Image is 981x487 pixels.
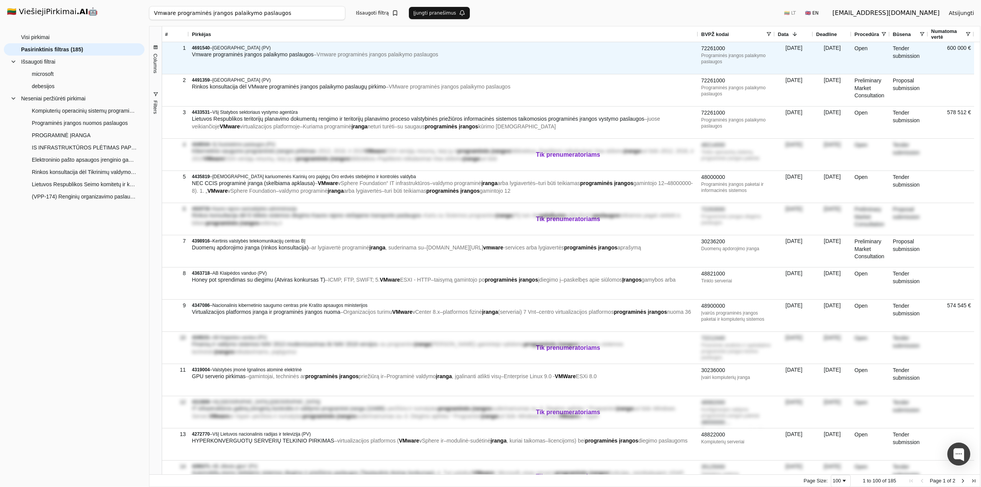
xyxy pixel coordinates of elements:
span: Programinė valdymo [387,373,436,379]
span: AB Klaipėdos vanduo (PV) [212,271,267,276]
span: Visi pirkimai [21,31,49,43]
span: Nacionalinis kibernetinio saugumo centras prie Krašto apsaugos ministerijos [212,303,367,308]
strong: .AI [77,7,89,16]
span: – – – – – – [192,148,694,162]
span: įranga [463,156,479,162]
span: Filters [153,100,158,114]
div: [DATE] [775,267,813,299]
span: [GEOGRAPHIC_DATA] (PV) [212,45,271,51]
span: techninių [577,341,599,347]
div: 72261000 [701,45,772,52]
span: įrangos [648,309,667,315]
div: Programinės įrangos palaikymo paslaugos [701,85,772,97]
span: Deadline [816,31,837,37]
div: Open [851,139,890,171]
span: neturi turėti [367,123,394,130]
span: gamybos arba [641,277,676,283]
span: Papildomi reikalavimai Visa siūloma [539,148,624,154]
div: [DATE] [813,300,851,331]
span: paskelbęs apie siūlomos [564,277,622,283]
span: nuoma 36 [667,309,691,315]
span: 4347086 [192,303,210,308]
div: 2 [165,75,186,86]
div: Tender submission [890,332,928,364]
div: 9 [165,300,186,311]
span: 4363718 [192,271,210,276]
div: – [192,109,695,115]
div: Duomenų apdorojimo įranga [701,246,772,252]
div: Tinklo serveriai [701,278,772,284]
span: Honey pot sprendimas su diegimu (Atviras konkursas T) [192,277,325,283]
span: stebėti e. bilieto [192,212,682,226]
div: 574 545 € [928,300,974,331]
div: 8 [165,268,186,279]
div: Tinklo operacinių sistemų programinės įrangos paketai [701,149,772,161]
div: [DATE] [813,203,851,235]
div: Programinės įrangos diegimo paslaugos [701,213,772,226]
span: ESXi 8.0 [576,373,597,379]
span: Kibernetinio saugumo programinės įrangos pirkimas [192,148,316,154]
span: Columns [153,54,158,73]
span: 2012, 2016, ir 2019 [319,148,365,154]
div: [EMAIL_ADDRESS][DOMAIN_NAME] [832,8,940,18]
span: 4433531 [192,110,210,115]
span: valandomis [566,212,593,218]
span: BVPŽ kodai [701,31,729,37]
div: Įvairi kompiuterių įranga [701,374,772,380]
span: (PĮ) turi [512,212,530,218]
span: programinės [485,277,517,283]
div: Open [851,396,890,428]
button: 🇬🇧 EN [801,7,823,19]
div: [DATE] [813,364,851,396]
div: 11 [165,364,186,375]
span: 4491359 [192,77,210,83]
div: Finansinės analizės ir sąskaitybos programinės įrangos kūrimo paslaugos [701,342,772,361]
span: programinės [580,180,613,186]
button: Išsaugoti filtrą [351,7,403,19]
span: resursų, tarp jų ir [256,156,296,162]
div: – [192,367,695,373]
div: [DATE] [813,107,851,138]
span: resursų, tarp jų ir [417,148,457,154]
div: [DATE] [813,235,851,267]
span: gamintojo 12 [480,188,510,194]
span: gamintojo 12 [633,180,664,186]
div: 6 [165,203,186,215]
div: 30236000 [701,367,772,374]
div: 48821000 [701,270,772,278]
div: Tender submission [890,364,928,396]
span: juose veikiančioje [192,116,660,130]
span: Virtualizacijos platformos įranga ir programinės įrangos nuoma [192,309,340,315]
div: – [192,399,695,405]
span: turi būti teikiamas [538,180,580,186]
div: Proposal submission [890,235,928,267]
span: įdiegimo į [538,277,561,283]
div: Last Page [971,478,977,484]
span: paslaugos [593,212,619,218]
span: NEC CCIS programinė įranga (skelbiama apklausa) [192,180,315,186]
div: Open [851,364,890,396]
span: VMWare [555,373,576,379]
span: Kertinis valstybės telekomunikacijų centras BĮ [212,238,305,244]
span: Pasirinktinis filtras (185) [21,44,83,55]
span: Valstybės įmonė Ignalinos atominė elektrinė [212,367,302,372]
span: vCenter 8.x [412,309,440,315]
span: Įrangos [622,277,642,283]
span: vSphere Foundation [228,188,276,194]
span: [DEMOGRAPHIC_DATA] kariuomenės Karinių oro pajėgų Oro erdvės stebėjimo ir kontrolės valdyba [212,174,416,179]
div: 5 [165,171,186,182]
div: – [192,238,695,244]
div: 30236200 [701,238,772,246]
span: programinės [305,373,338,379]
div: Programinės įrangos palaikymo paslaugos [701,52,772,65]
div: [DATE] [813,74,851,106]
span: gamintojai, techninės ar [249,373,305,379]
span: programinės [427,188,459,194]
span: , suderinama su [386,244,424,251]
span: Organizacijos turimu [343,309,392,315]
span: įranga [328,188,344,194]
span: įranga [481,180,497,186]
span: įrangos [240,220,259,226]
span: [DOMAIN_NAME][URL] [427,244,483,251]
span: Kauno rajono savivaldybės administracija [212,206,297,212]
